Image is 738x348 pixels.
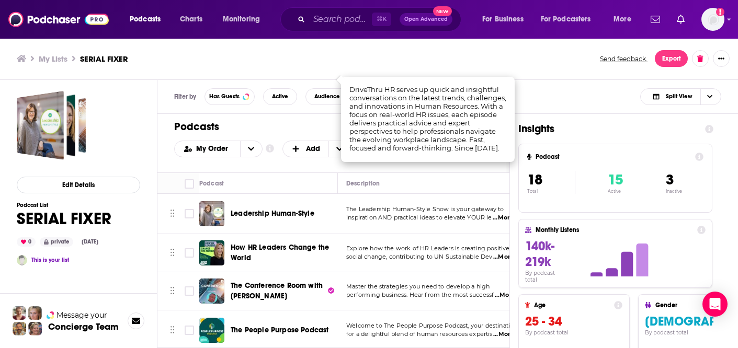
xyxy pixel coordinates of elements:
[122,11,174,28] button: open menu
[404,17,448,22] span: Open Advanced
[39,54,67,64] a: My Lists
[527,189,575,194] p: Total
[13,306,26,320] img: Sydney Profile
[169,283,176,299] button: Move
[673,10,689,28] a: Show notifications dropdown
[608,189,623,194] p: Active
[174,141,263,157] h2: Choose List sort
[614,12,631,27] span: More
[231,326,328,334] span: The People Purpose Podcast
[713,50,730,67] button: Show More Button
[185,209,194,218] span: Toggle select row
[199,177,224,190] div: Podcast
[28,306,42,320] img: Jules Profile
[209,94,240,99] span: Has Guests
[346,291,494,298] span: performing business. Hear from the most successf
[666,189,682,194] p: Inactive
[231,281,334,301] a: The Conference Room with [PERSON_NAME]
[525,314,622,329] h3: 25 - 34
[175,145,240,153] button: open menu
[282,141,351,157] button: + Add
[536,226,692,234] h4: Monthly Listens
[240,141,262,157] button: open menu
[525,238,554,270] span: 140k-219k
[215,11,274,28] button: open menu
[701,8,724,31] button: Show profile menu
[199,201,224,226] a: Leadership Human-Style
[536,153,691,160] h4: Podcast
[346,330,493,338] span: for a delightful blend of human resources expertis
[309,11,372,28] input: Search podcasts, credits, & more...
[130,12,161,27] span: Podcasts
[185,326,194,335] span: Toggle select row
[231,209,314,218] span: Leadership Human-Style
[223,12,260,27] span: Monitoring
[525,329,622,336] h4: By podcast total
[525,270,568,283] h4: By podcast total
[80,54,128,64] h3: SERIAL FIXER
[701,8,724,31] span: Logged in as broadleafbooks_
[655,50,688,67] button: Export
[196,145,232,153] span: My Order
[205,88,255,105] button: Has Guests
[17,255,27,265] img: Chloe Wertz
[702,292,728,317] div: Open Intercom Messenger
[231,281,323,300] span: The Conference Room with [PERSON_NAME]
[231,243,329,262] span: How HR Leaders Change the World
[346,283,490,290] span: Master the strategies you need to develop a high
[305,88,370,105] button: Audience & More
[482,12,524,27] span: For Business
[48,321,119,332] h3: Concierge Team
[199,279,224,304] img: The Conference Room with Simon Lader
[608,171,623,189] span: 15
[185,248,194,258] span: Toggle select row
[372,13,391,26] span: ⌘ K
[174,93,196,100] h3: Filter by
[40,237,73,247] div: private
[646,10,664,28] a: Show notifications dropdown
[527,171,542,189] span: 18
[199,240,224,265] img: How HR Leaders Change the World
[17,91,86,160] a: SERIAL FIXER
[666,94,692,99] span: Split View
[666,171,674,189] span: 3
[701,8,724,31] img: User Profile
[716,8,724,16] svg: Add a profile image
[231,325,328,335] a: The People Purpose Podcast
[28,322,42,335] img: Barbara Profile
[349,85,506,152] span: DriveThru HR serves up quick and insightful conversations on the latest trends, challenges, and i...
[346,322,517,329] span: Welcome to The People Purpose Podcast, your destination
[606,11,644,28] button: open menu
[173,11,209,28] a: Charts
[346,205,504,213] span: The Leadership Human-Style Show is your gateway to
[185,286,194,296] span: Toggle select row
[169,245,176,261] button: Move
[169,322,176,338] button: Move
[493,253,514,261] span: ...More
[17,202,111,208] h3: Podcast List
[17,208,111,229] h1: SERIAL FIXER
[541,12,591,27] span: For Podcasters
[597,54,651,63] button: Send feedback.
[493,330,514,339] span: ...More
[534,11,606,28] button: open menu
[346,245,509,252] span: Explore how the work of HR Leaders is creating positive
[13,322,26,335] img: Jon Profile
[231,242,334,263] a: How HR Leaders Change the World
[518,122,697,135] h1: Insights
[17,177,140,193] button: Edit Details
[290,7,471,31] div: Search podcasts, credits, & more...
[231,208,314,219] a: Leadership Human-Style
[199,318,224,343] a: The People Purpose Podcast
[346,214,492,221] span: inspiration AND practical ideas to elevate YOUR le
[314,94,361,99] span: Audience & More
[56,310,107,320] span: Message your
[433,6,452,16] span: New
[17,237,36,247] div: 0
[263,88,297,105] button: Active
[306,145,320,153] span: Add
